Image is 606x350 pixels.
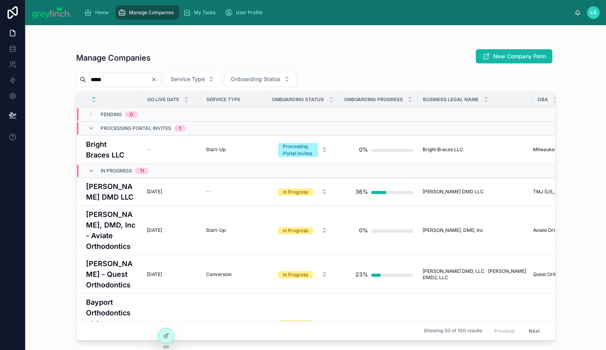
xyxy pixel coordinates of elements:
[206,320,262,327] a: Start-Up
[423,227,528,233] a: [PERSON_NAME], DMD, Inc
[533,189,589,195] a: TMJ [US_STATE]
[423,268,528,281] a: [PERSON_NAME] DMD, LLC [PERSON_NAME] DMD2, LLC
[423,320,466,327] span: LA Orthodontics PC
[271,316,334,331] a: Select Button
[129,9,174,16] span: Manage Companies
[206,227,262,233] a: Start-Up
[272,223,334,237] button: Select Button
[86,297,137,350] a: Bayport Orthodontics - LA Orthodontics PC
[147,320,162,327] span: [DATE]
[236,9,262,16] span: User Profile
[194,9,215,16] span: My Tasks
[533,146,587,153] span: Milwaukee Orthodontics
[533,271,576,278] span: Quest Orthodontics
[272,267,334,281] button: Select Button
[223,6,268,20] a: User Profile
[538,96,548,103] span: DBA
[147,146,151,153] span: --
[533,320,581,327] span: Bayport Orthodontics
[95,9,108,16] span: Home
[32,6,71,19] img: App logo
[533,227,577,233] span: Aviate Orthodontics
[423,146,463,153] span: Bright Braces LLC
[101,111,122,118] span: Pending
[147,146,196,153] a: --
[147,271,196,278] a: [DATE]
[151,76,160,83] button: Clear
[533,271,589,278] a: Quest Orthodontics
[206,189,262,195] a: --
[147,189,196,195] a: [DATE]
[423,189,484,195] span: [PERSON_NAME] DMD LLC
[206,146,226,153] span: Start-Up
[206,271,232,278] span: Conversion
[147,227,162,233] span: [DATE]
[344,184,413,200] a: 36%
[130,111,133,118] div: 0
[86,139,137,160] a: Bright Braces LLC
[590,9,597,16] span: LG
[344,96,403,103] span: Onboarding Progress
[344,267,413,282] a: 23%
[344,142,413,157] a: 0%
[359,142,368,157] div: 0%
[86,258,137,290] a: [PERSON_NAME] - Quest Orthodontics
[206,320,226,327] span: Start-Up
[272,139,334,160] button: Select Button
[493,52,546,60] span: New Company Form
[206,227,226,233] span: Start-Up
[181,6,221,20] a: My Tasks
[224,72,297,87] button: Select Button
[147,227,196,233] a: [DATE]
[359,222,368,238] div: 0%
[355,184,368,200] div: 36%
[231,75,281,83] span: Onboarding Status
[283,227,308,234] div: In Progress
[423,96,479,103] span: Business Legal Name
[283,143,313,157] div: Processing Portal Invites
[423,320,528,327] a: LA Orthodontics PC
[179,125,181,131] div: 1
[116,6,179,20] a: Manage Companies
[272,317,334,331] button: Select Button
[424,328,482,334] span: Showing 30 of 100 results
[76,52,151,63] h1: Manage Companies
[271,267,334,282] a: Select Button
[271,223,334,238] a: Select Button
[78,4,575,21] div: scrollable content
[147,96,179,103] span: Go Live Date
[86,181,137,202] a: [PERSON_NAME] DMD LLC
[206,146,262,153] a: Start-Up
[271,139,334,161] a: Select Button
[344,222,413,238] a: 0%
[533,189,571,195] span: TMJ [US_STATE]
[86,209,137,252] a: [PERSON_NAME], DMD, Inc - Aviate Orthodontics
[272,185,334,199] button: Select Button
[147,320,196,327] a: [DATE]
[206,189,211,195] span: --
[206,96,240,103] span: Service Type
[283,320,308,328] div: In Progress
[206,271,262,278] a: Conversion
[423,227,483,233] span: [PERSON_NAME], DMD, Inc
[355,316,368,331] div: 29%
[147,271,162,278] span: [DATE]
[523,325,545,337] button: Next
[533,320,589,327] a: Bayport Orthodontics
[101,168,132,174] span: In Progress
[344,316,413,331] a: 29%
[101,125,171,131] span: Processing Portal Invites
[283,271,308,278] div: In Progress
[533,146,589,153] a: Milwaukee Orthodontics
[533,227,589,233] a: Aviate Orthodontics
[283,189,308,196] div: In Progress
[170,75,205,83] span: Service Type
[147,189,162,195] span: [DATE]
[423,146,528,153] a: Bright Braces LLC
